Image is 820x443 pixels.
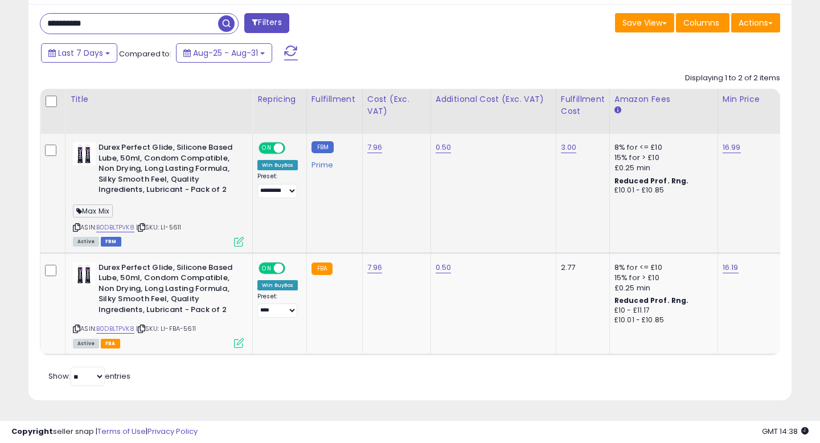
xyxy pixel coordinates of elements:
b: Durex Perfect Glide, Silicone Based Lube, 50ml, Condom Compatible, Non Drying, Long Lasting Formu... [99,262,237,318]
div: Title [70,93,248,105]
div: £0.25 min [614,163,709,173]
a: 16.19 [723,262,739,273]
div: Win BuyBox [257,280,298,290]
a: B0DBLTPVK8 [96,223,134,232]
div: Min Price [723,93,781,105]
div: £0.25 min [614,283,709,293]
span: Compared to: [119,48,171,59]
div: Displaying 1 to 2 of 2 items [685,73,780,84]
span: Max Mix [73,204,113,218]
button: Last 7 Days [41,43,117,63]
div: Fulfillment Cost [561,93,605,117]
span: OFF [284,263,302,273]
a: 7.96 [367,262,383,273]
div: Cost (Exc. VAT) [367,93,426,117]
span: 2025-09-8 14:38 GMT [762,426,809,437]
span: FBA [101,339,120,348]
div: Preset: [257,173,298,198]
strong: Copyright [11,426,53,437]
b: Durex Perfect Glide, Silicone Based Lube, 50ml, Condom Compatible, Non Drying, Long Lasting Formu... [99,142,237,198]
div: Fulfillment [311,93,358,105]
div: £10.01 - £10.85 [614,186,709,195]
div: 2.77 [561,262,601,273]
button: Save View [615,13,674,32]
b: Reduced Prof. Rng. [614,176,689,186]
span: | SKU: LI-FBA-5611 [136,324,196,333]
img: 415H35+ZdgL._SL40_.jpg [73,262,96,285]
small: FBA [311,262,333,275]
span: Columns [683,17,719,28]
button: Aug-25 - Aug-31 [176,43,272,63]
a: 3.00 [561,142,577,153]
a: 16.99 [723,142,741,153]
div: seller snap | | [11,426,198,437]
span: All listings currently available for purchase on Amazon [73,237,99,247]
a: 0.50 [436,142,452,153]
div: £10.01 - £10.85 [614,315,709,325]
button: Filters [244,13,289,33]
span: | SKU: LI-5611 [136,223,181,232]
div: 15% for > £10 [614,273,709,283]
button: Actions [731,13,780,32]
a: B0DBLTPVK8 [96,324,134,334]
div: 8% for <= £10 [614,142,709,153]
a: 0.50 [436,262,452,273]
img: 415H35+ZdgL._SL40_.jpg [73,142,96,165]
b: Reduced Prof. Rng. [614,296,689,305]
a: Privacy Policy [147,426,198,437]
span: Last 7 Days [58,47,103,59]
div: £10 - £11.17 [614,306,709,315]
div: Win BuyBox [257,160,298,170]
div: Amazon Fees [614,93,713,105]
div: Preset: [257,293,298,318]
button: Columns [676,13,729,32]
div: 8% for <= £10 [614,262,709,273]
span: ON [260,143,274,153]
small: FBM [311,141,334,153]
span: FBM [101,237,121,247]
div: 15% for > £10 [614,153,709,163]
div: Prime [311,156,354,170]
span: ON [260,263,274,273]
span: OFF [284,143,302,153]
div: ASIN: [73,262,244,347]
a: Terms of Use [97,426,146,437]
span: All listings currently available for purchase on Amazon [73,339,99,348]
div: Additional Cost (Exc. VAT) [436,93,551,105]
span: Aug-25 - Aug-31 [193,47,258,59]
div: ASIN: [73,142,244,245]
div: Repricing [257,93,302,105]
small: Amazon Fees. [614,105,621,116]
a: 7.96 [367,142,383,153]
span: Show: entries [48,371,130,382]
